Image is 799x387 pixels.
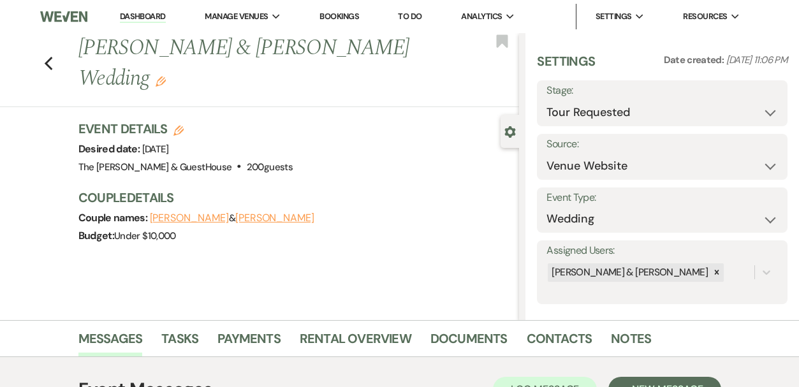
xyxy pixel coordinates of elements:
[78,33,427,94] h1: [PERSON_NAME] & [PERSON_NAME] Wedding
[78,120,293,138] h3: Event Details
[235,213,314,223] button: [PERSON_NAME]
[664,54,726,66] span: Date created:
[546,242,778,260] label: Assigned Users:
[156,75,166,87] button: Edit
[120,11,166,23] a: Dashboard
[504,125,516,137] button: Close lead details
[527,328,592,356] a: Contacts
[78,189,507,207] h3: Couple Details
[548,263,709,282] div: [PERSON_NAME] & [PERSON_NAME]
[546,189,778,207] label: Event Type:
[114,230,176,242] span: Under $10,000
[430,328,508,356] a: Documents
[300,328,411,356] a: Rental Overview
[611,328,651,356] a: Notes
[546,135,778,154] label: Source:
[461,10,502,23] span: Analytics
[546,82,778,100] label: Stage:
[247,161,293,173] span: 200 guests
[78,142,142,156] span: Desired date:
[161,328,198,356] a: Tasks
[142,143,169,156] span: [DATE]
[40,3,87,30] img: Weven Logo
[78,161,232,173] span: The [PERSON_NAME] & GuestHouse
[596,10,632,23] span: Settings
[217,328,281,356] a: Payments
[78,229,115,242] span: Budget:
[78,328,143,356] a: Messages
[726,54,788,66] span: [DATE] 11:06 PM
[205,10,268,23] span: Manage Venues
[683,10,727,23] span: Resources
[319,11,359,22] a: Bookings
[398,11,421,22] a: To Do
[537,52,595,80] h3: Settings
[78,211,150,224] span: Couple names:
[150,213,229,223] button: [PERSON_NAME]
[150,212,314,224] span: &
